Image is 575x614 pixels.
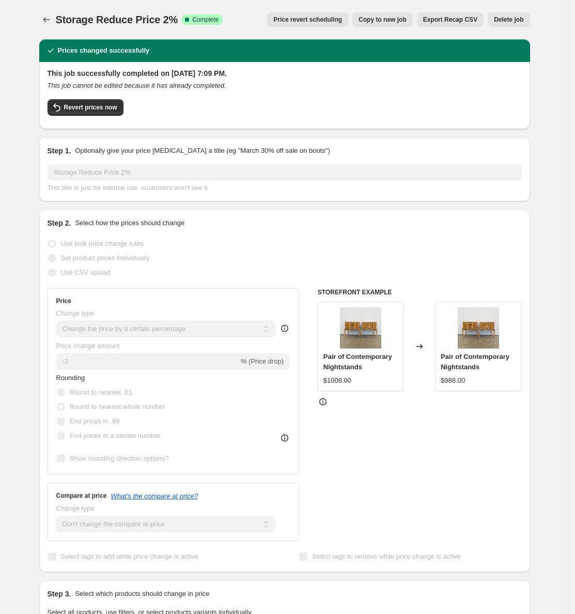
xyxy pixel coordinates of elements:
button: Copy to new job [352,12,413,27]
span: Set product prices individually [61,254,150,262]
span: Use bulk price change rules [61,240,144,247]
h2: Prices changed successfully [58,45,150,56]
button: Price revert scheduling [267,12,348,27]
button: Delete job [488,12,530,27]
span: Round to nearest .01 [70,388,132,396]
h6: STOREFRONT EXAMPLE [318,288,522,296]
span: This title is just for internal use, customers won't see it [48,184,208,192]
span: Select tags to remove while price change is active [312,553,461,560]
h2: Step 1. [48,146,71,156]
span: End prices in .99 [70,417,120,425]
span: Price change amount [56,342,120,350]
span: Pair of Contemporary Nightstands [323,353,392,371]
h2: Step 2. [48,218,71,228]
span: Rounding [56,374,85,382]
p: Select how the prices should change [75,218,184,228]
img: PXL_20240204_174027297_80x.jpg [340,307,381,349]
div: help [279,323,290,334]
span: Complete [192,15,219,24]
span: End prices in a certain number [70,432,161,439]
button: Revert prices now [48,99,123,116]
input: 30% off holiday sale [48,164,522,181]
h3: Price [56,297,71,305]
p: Select which products should change in price [75,589,209,599]
span: Revert prices now [64,103,117,112]
span: Round to nearest whole number [70,403,165,411]
img: PXL_20240204_174027297_80x.jpg [458,307,499,349]
span: Select tags to add while price change is active [61,553,198,560]
h2: Step 3. [48,589,71,599]
div: $1008.00 [323,375,351,386]
span: Pair of Contemporary Nightstands [441,353,509,371]
span: % (Price drop) [241,357,284,365]
span: Change type [56,505,95,512]
span: Change type [56,309,95,317]
h2: This job successfully completed on [DATE] 7:09 PM. [48,68,522,78]
span: Price revert scheduling [273,15,342,24]
div: $988.00 [441,375,465,386]
button: Export Recap CSV [417,12,484,27]
i: This job cannot be edited because it has already completed. [48,82,226,89]
span: Show rounding direction options? [70,454,169,462]
span: Copy to new job [359,15,407,24]
input: -15 [56,353,239,370]
h3: Compare at price [56,492,107,500]
button: Price change jobs [39,12,54,27]
span: Delete job [494,15,523,24]
span: Export Recap CSV [423,15,477,24]
p: Optionally give your price [MEDICAL_DATA] a title (eg "March 30% off sale on boots") [75,146,330,156]
button: What's the compare at price? [111,492,198,500]
span: Use CSV upload [61,269,111,276]
span: Storage Reduce Price 2% [56,14,178,25]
